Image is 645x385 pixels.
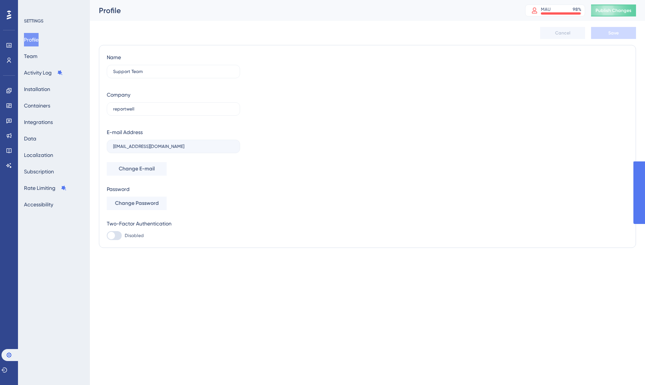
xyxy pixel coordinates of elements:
span: Change Password [115,199,159,208]
input: Company Name [113,106,234,112]
div: Profile [99,5,506,16]
button: Change Password [107,197,167,210]
div: Password [107,185,240,194]
span: Save [608,30,619,36]
button: Accessibility [24,198,53,211]
div: E-mail Address [107,128,143,137]
button: Integrations [24,115,53,129]
button: Change E-mail [107,162,167,176]
div: Company [107,90,130,99]
input: E-mail Address [113,144,234,149]
button: Subscription [24,165,54,178]
span: Cancel [555,30,570,36]
button: Publish Changes [591,4,636,16]
button: Data [24,132,36,145]
input: Name Surname [113,69,234,74]
span: Publish Changes [596,7,632,13]
span: Change E-mail [119,164,155,173]
div: MAU [541,6,551,12]
div: Name [107,53,121,62]
span: Disabled [125,233,144,239]
button: Containers [24,99,50,112]
button: Cancel [540,27,585,39]
div: SETTINGS [24,18,85,24]
button: Profile [24,33,39,46]
button: Team [24,49,37,63]
div: Two-Factor Authentication [107,219,240,228]
button: Localization [24,148,53,162]
button: Rate Limiting [24,181,67,195]
button: Installation [24,82,50,96]
div: 98 % [573,6,581,12]
iframe: UserGuiding AI Assistant Launcher [614,355,636,378]
button: Activity Log [24,66,63,79]
button: Save [591,27,636,39]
